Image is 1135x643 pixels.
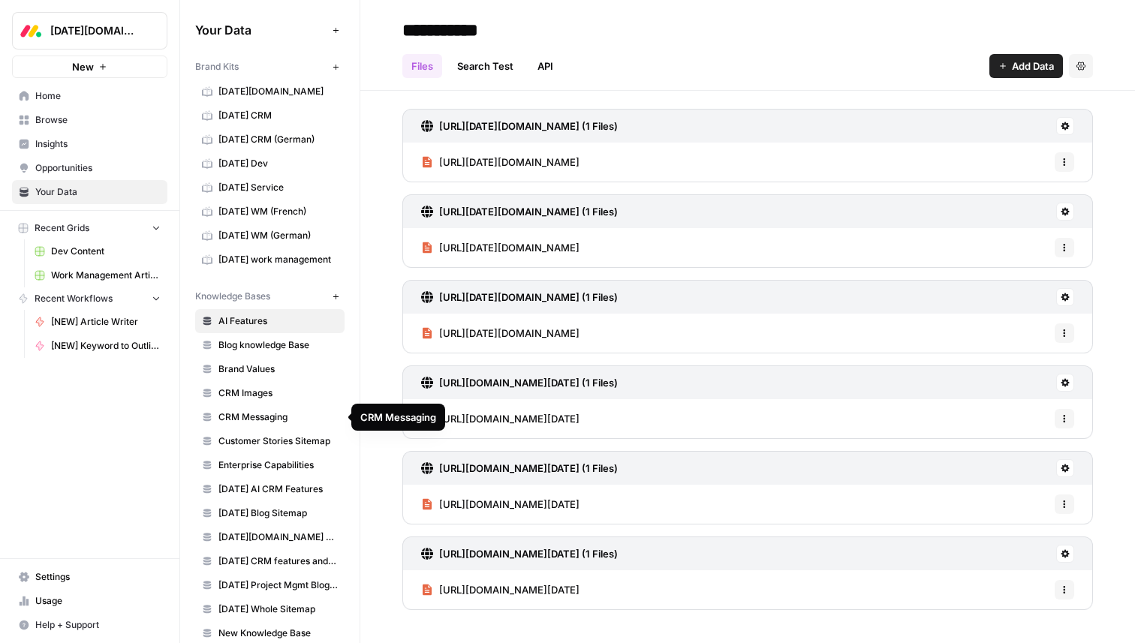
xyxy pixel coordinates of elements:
span: [DATE] Project Mgmt Blog Sitemap [218,578,338,592]
button: Workspace: Monday.com [12,12,167,50]
a: Browse [12,108,167,132]
a: [URL][DOMAIN_NAME][DATE] (1 Files) [421,452,618,485]
a: [DATE] CRM [195,104,345,128]
a: [DATE] AI CRM Features [195,477,345,501]
a: Opportunities [12,156,167,180]
a: Usage [12,589,167,613]
a: [NEW] Article Writer [28,310,167,334]
span: [DATE][DOMAIN_NAME] AI offering [218,530,338,544]
a: Work Management Article Grid [28,263,167,287]
span: Home [35,89,161,103]
h3: [URL][DOMAIN_NAME][DATE] (1 Files) [439,546,618,561]
a: Insights [12,132,167,156]
a: [DATE] Dev [195,152,345,176]
a: Blog knowledge Base [195,333,345,357]
a: [DATE] WM (German) [195,224,345,248]
a: [DATE][DOMAIN_NAME] AI offering [195,525,345,549]
h3: [URL][DATE][DOMAIN_NAME] (1 Files) [439,204,618,219]
a: [URL][DOMAIN_NAME][DATE] (1 Files) [421,366,618,399]
span: [NEW] Keyword to Outline [51,339,161,353]
span: Recent Workflows [35,292,113,305]
a: Brand Values [195,357,345,381]
span: Insights [35,137,161,151]
span: [DATE] Blog Sitemap [218,506,338,520]
span: [DATE] CRM (German) [218,133,338,146]
span: Your Data [35,185,161,199]
span: Knowledge Bases [195,290,270,303]
a: Home [12,84,167,108]
img: Monday.com Logo [17,17,44,44]
span: [URL][DOMAIN_NAME][DATE] [439,582,580,597]
span: AI Features [218,314,338,328]
h3: [URL][DOMAIN_NAME][DATE] (1 Files) [439,375,618,390]
a: API [528,54,562,78]
span: Customer Stories Sitemap [218,434,338,448]
a: [NEW] Keyword to Outline [28,334,167,358]
a: Enterprise Capabilities [195,453,345,477]
a: Customer Stories Sitemap [195,429,345,453]
a: [DATE] work management [195,248,345,272]
a: [URL][DOMAIN_NAME][DATE] [421,485,580,524]
span: [DATE][DOMAIN_NAME] [218,85,338,98]
a: [DATE] WM (French) [195,200,345,224]
a: CRM Messaging [195,405,345,429]
span: Help + Support [35,618,161,632]
a: Search Test [448,54,522,78]
a: [URL][DATE][DOMAIN_NAME] [421,314,580,353]
a: [DATE] Whole Sitemap [195,597,345,621]
span: Opportunities [35,161,161,175]
span: [DATE] CRM [218,109,338,122]
span: [NEW] Article Writer [51,315,161,329]
button: New [12,56,167,78]
a: AI Features [195,309,345,333]
span: Blog knowledge Base [218,338,338,352]
span: [DATE] AI CRM Features [218,482,338,496]
span: Settings [35,570,161,584]
span: New [72,59,94,74]
span: [URL][DATE][DOMAIN_NAME] [439,155,580,170]
button: Help + Support [12,613,167,637]
span: Work Management Article Grid [51,269,161,282]
a: [URL][DOMAIN_NAME][DATE] [421,570,580,609]
span: Brand Kits [195,60,239,74]
h3: [URL][DATE][DOMAIN_NAME] (1 Files) [439,290,618,305]
a: [URL][DOMAIN_NAME][DATE] (1 Files) [421,537,618,570]
span: [DATE][DOMAIN_NAME] [50,23,141,38]
a: [DATE] Blog Sitemap [195,501,345,525]
span: [DATE] work management [218,253,338,266]
a: [DATE] CRM (German) [195,128,345,152]
span: [DATE] WM (French) [218,205,338,218]
span: [DATE] CRM features and use cases [218,554,338,568]
button: Add Data [989,54,1063,78]
a: [URL][DATE][DOMAIN_NAME] [421,143,580,182]
a: Dev Content [28,239,167,263]
a: Your Data [12,180,167,204]
span: Enterprise Capabilities [218,458,338,472]
span: [URL][DATE][DOMAIN_NAME] [439,326,580,341]
a: Settings [12,565,167,589]
a: [DATE] Service [195,176,345,200]
span: Dev Content [51,245,161,258]
span: [DATE] Dev [218,157,338,170]
span: CRM Images [218,386,338,400]
span: [DATE] Whole Sitemap [218,602,338,616]
span: New Knowledge Base [218,626,338,640]
a: [DATE][DOMAIN_NAME] [195,80,345,104]
span: Usage [35,594,161,608]
a: CRM Images [195,381,345,405]
span: Recent Grids [35,221,89,235]
a: [DATE] CRM features and use cases [195,549,345,573]
a: [URL][DATE][DOMAIN_NAME] (1 Files) [421,281,618,314]
span: [URL][DOMAIN_NAME][DATE] [439,497,580,512]
a: [URL][DOMAIN_NAME][DATE] [421,399,580,438]
h3: [URL][DOMAIN_NAME][DATE] (1 Files) [439,461,618,476]
a: [DATE] Project Mgmt Blog Sitemap [195,573,345,597]
span: [DATE] Service [218,181,338,194]
a: [URL][DATE][DOMAIN_NAME] (1 Files) [421,110,618,143]
span: Your Data [195,21,327,39]
h3: [URL][DATE][DOMAIN_NAME] (1 Files) [439,119,618,134]
span: [URL][DOMAIN_NAME][DATE] [439,411,580,426]
span: Add Data [1012,59,1054,74]
span: Brand Values [218,362,338,376]
span: CRM Messaging [218,410,338,424]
